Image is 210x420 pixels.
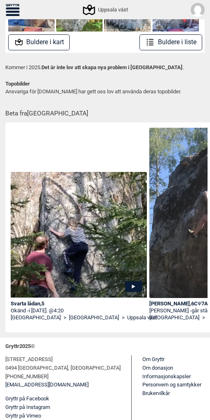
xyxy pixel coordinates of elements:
[5,403,50,412] button: Gryttr på Instagram
[29,307,64,314] span: i [DATE]. @4:20
[142,356,164,362] a: Om Gryttr
[5,80,205,96] p: Ansvariga för [DOMAIN_NAME] har gett oss lov att använda deras topobilder.
[5,373,48,381] span: [PHONE_NUMBER]
[5,104,205,118] h1: Beta fra [GEOGRAPHIC_DATA]
[41,64,183,70] strong: Det är inte lov att skapa nya problem i [GEOGRAPHIC_DATA]
[142,382,201,388] a: Personvern og samtykker
[5,355,52,364] span: [STREET_ADDRESS]
[8,34,70,50] button: Buldere i kart
[11,307,147,314] div: Okänd -
[5,364,121,373] span: 0494 [GEOGRAPHIC_DATA], [GEOGRAPHIC_DATA]
[5,81,30,87] strong: Topobilder
[5,381,89,389] a: [EMAIL_ADDRESS][DOMAIN_NAME]
[5,395,49,403] button: Gryttr på Facebook
[11,172,147,298] img: Okand pa Svarta ladan
[127,314,157,321] a: Uppsala väst
[202,314,205,321] span: >
[5,338,205,355] div: Gryttr 2025 ©
[122,314,125,321] span: >
[64,314,66,321] span: >
[142,373,191,379] a: Informasjonskapsler
[5,63,205,72] p: Kommer i 2025. .
[142,365,173,371] a: Om donasjon
[69,314,119,321] a: [GEOGRAPHIC_DATA]
[142,390,170,396] a: Brukervilkår
[191,3,205,17] img: User fallback1
[11,314,61,321] a: [GEOGRAPHIC_DATA]
[84,5,128,15] div: Uppsala väst
[149,314,199,321] a: [GEOGRAPHIC_DATA]
[139,34,202,50] button: Buldere i liste
[198,300,201,307] span: Ψ
[11,300,147,307] div: Svarta lådan , 5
